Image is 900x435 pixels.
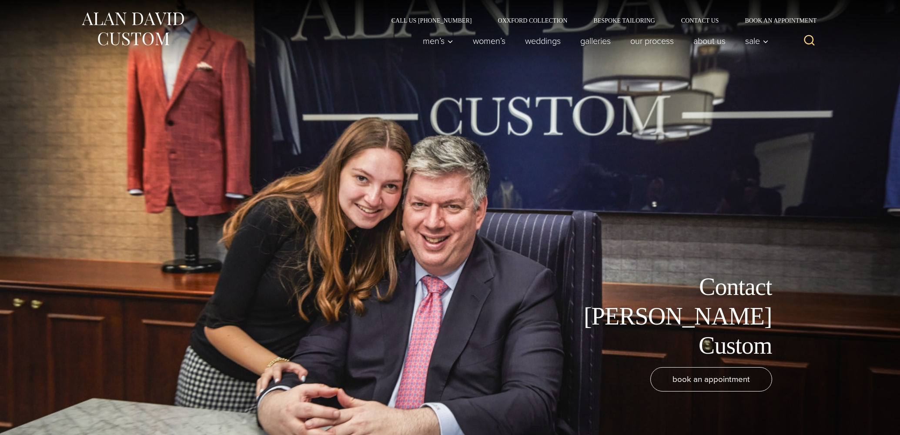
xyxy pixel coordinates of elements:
button: View Search Form [799,30,820,51]
a: Call Us [PHONE_NUMBER] [378,17,485,23]
span: Sale [745,37,769,45]
h1: Contact [PERSON_NAME] Custom [576,272,772,360]
a: Galleries [570,32,620,50]
a: Bespoke Tailoring [580,17,668,23]
a: weddings [515,32,570,50]
nav: Primary Navigation [413,32,773,50]
nav: Secondary Navigation [378,17,820,23]
a: Oxxford Collection [485,17,580,23]
span: Men’s [423,37,453,45]
a: Book an Appointment [732,17,820,23]
a: Our Process [620,32,683,50]
img: Alan David Custom [80,10,185,48]
a: book an appointment [650,367,772,391]
span: book an appointment [672,373,750,385]
a: Contact Us [668,17,732,23]
a: About Us [683,32,735,50]
a: Women’s [463,32,515,50]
